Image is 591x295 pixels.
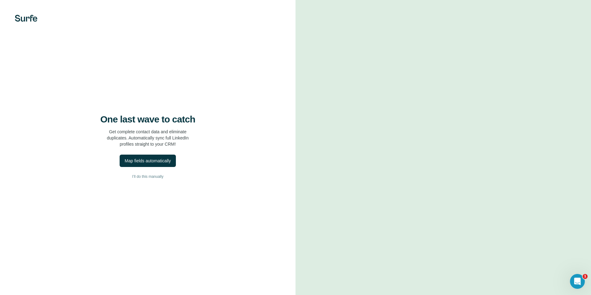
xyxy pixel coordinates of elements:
[100,114,195,125] h4: One last wave to catch
[583,274,588,279] span: 1
[125,158,171,164] div: Map fields automatically
[15,15,37,22] img: Surfe's logo
[107,129,189,147] p: Get complete contact data and eliminate duplicates. Automatically sync full LinkedIn profiles str...
[12,172,283,181] button: I’ll do this manually
[132,174,163,179] span: I’ll do this manually
[120,155,176,167] button: Map fields automatically
[570,274,585,289] iframe: Intercom live chat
